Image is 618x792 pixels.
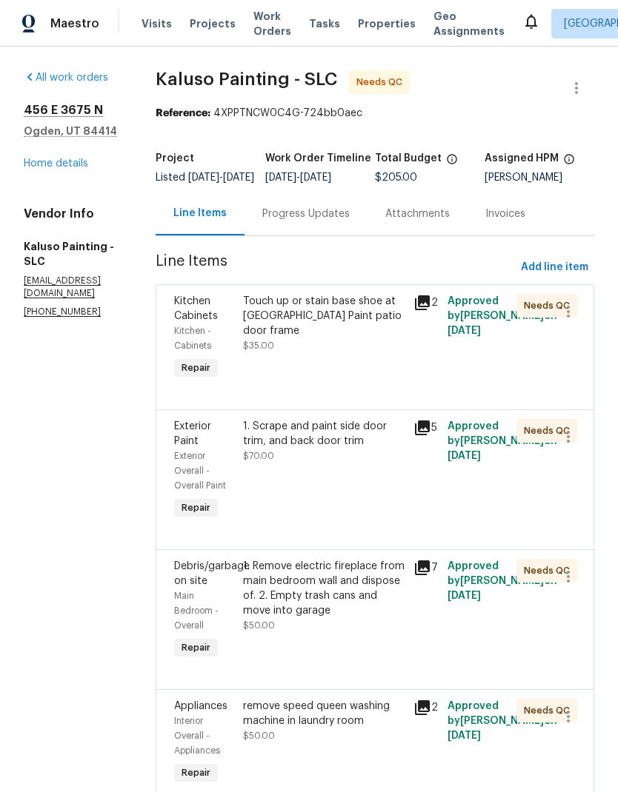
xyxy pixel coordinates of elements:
div: Progress Updates [262,207,350,221]
span: Projects [190,16,236,31]
span: Properties [358,16,416,31]
div: 2 [413,294,439,312]
span: Visits [142,16,172,31]
span: Approved by [PERSON_NAME] on [448,561,557,601]
span: $50.00 [243,731,275,740]
span: [DATE] [448,591,481,601]
button: Add line item [515,254,594,281]
h5: Kaluso Painting - SLC [24,239,120,269]
span: $70.00 [243,452,274,460]
span: Repair [176,765,216,780]
span: [DATE] [223,172,254,183]
span: Main Bedroom - Overall [174,591,219,630]
div: Invoices [485,207,525,221]
span: Needs QC [524,703,576,718]
div: 1. Remove electric fireplace from main bedroom wall and dispose of. 2. Empty trash cans and move ... [243,559,405,618]
span: $35.00 [243,341,274,350]
span: Needs QC [524,423,576,438]
h5: Work Order Timeline [265,153,371,164]
span: Line Items [156,254,515,281]
div: 1. Scrape and paint side door trim, and back door trim [243,419,405,449]
h4: Vendor Info [24,207,120,221]
span: Interior Overall - Appliances [174,717,220,755]
span: Kitchen - Cabinets [174,326,211,350]
span: - [188,172,254,183]
span: Appliances [174,701,227,711]
span: - [265,172,331,183]
span: [DATE] [448,731,481,741]
b: Reference: [156,108,210,118]
span: Needs QC [524,298,576,313]
h5: Assigned HPM [485,153,559,164]
span: Exterior Overall - Overall Paint [174,452,226,490]
span: Exterior Paint [174,421,211,446]
span: Approved by [PERSON_NAME] on [448,296,557,336]
a: Home details [24,158,88,169]
div: [PERSON_NAME] [485,172,594,183]
span: Repair [176,360,216,375]
span: Kitchen Cabinets [174,296,218,321]
span: Debris/garbage on site [174,561,250,586]
div: 4XPPTNCW0C4G-724bb0aec [156,106,594,121]
span: The total cost of line items that have been proposed by Opendoor. This sum includes line items th... [446,153,458,172]
span: Repair [176,640,216,655]
span: The hpm assigned to this work order. [563,153,575,172]
span: Needs QC [356,75,408,90]
span: Add line item [521,258,588,277]
div: Touch up or stain base shoe at [GEOGRAPHIC_DATA] Paint patio door frame [243,294,405,338]
span: Approved by [PERSON_NAME] on [448,421,557,461]
span: Listed [156,172,254,183]
h5: Total Budget [375,153,442,164]
h5: Project [156,153,194,164]
div: 7 [413,559,439,577]
span: Maestro [50,16,99,31]
a: All work orders [24,73,108,83]
span: Geo Assignments [433,9,505,38]
span: Kaluso Painting - SLC [156,70,337,88]
span: Tasks [309,19,340,29]
span: Approved by [PERSON_NAME] on [448,701,557,741]
div: remove speed queen washing machine in laundry room [243,699,405,728]
span: Repair [176,500,216,515]
span: [DATE] [448,326,481,336]
span: $50.00 [243,621,275,630]
span: [DATE] [448,451,481,461]
span: [DATE] [265,172,296,183]
span: Needs QC [524,563,576,578]
div: Line Items [173,206,227,221]
div: 2 [413,699,439,717]
span: Work Orders [253,9,291,38]
span: [DATE] [300,172,331,183]
span: [DATE] [188,172,219,183]
span: $205.00 [375,172,417,183]
div: 5 [413,419,439,437]
div: Attachments [385,207,450,221]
